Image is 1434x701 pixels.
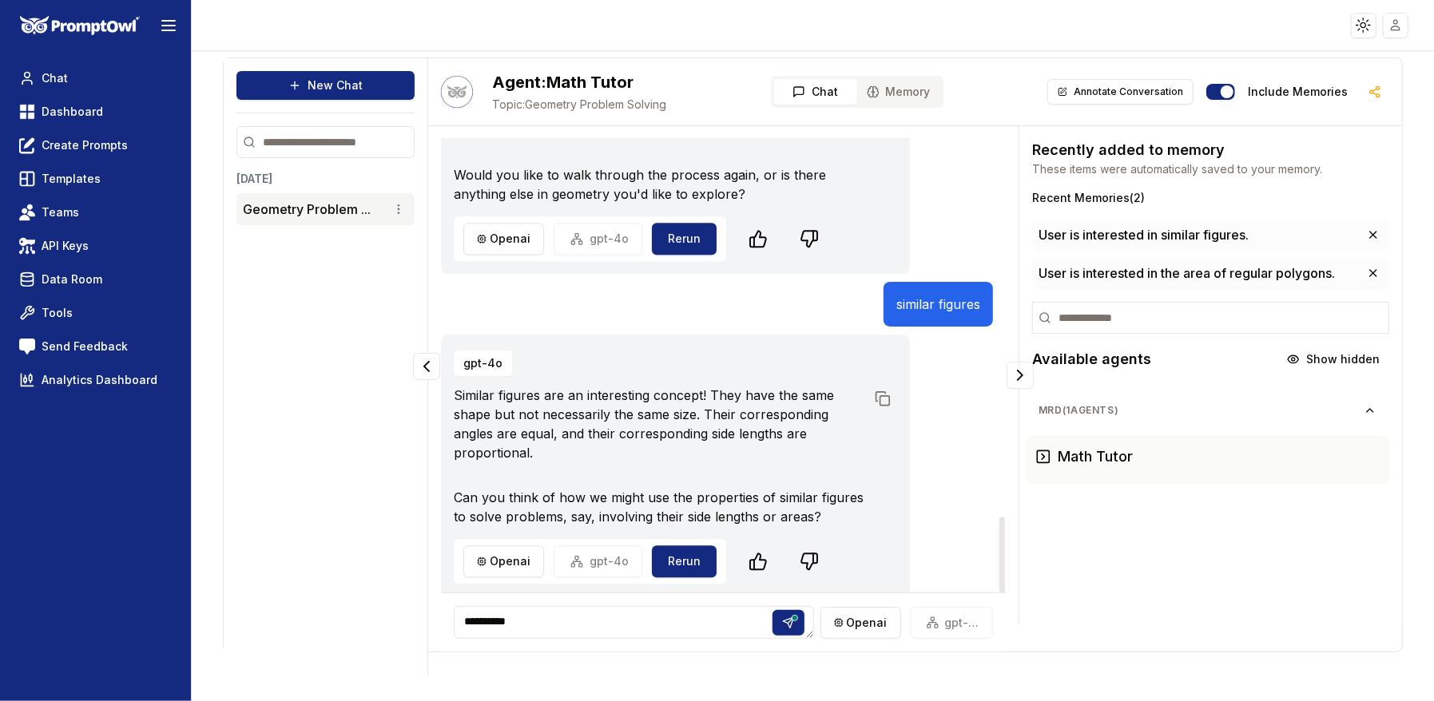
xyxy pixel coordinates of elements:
p: Similar figures are an interesting concept! They have the same shape but not necessarily the same... [454,386,866,462]
span: Data Room [42,271,102,287]
a: API Keys [13,232,178,260]
a: Tools [13,299,178,327]
button: Show hidden [1277,347,1389,372]
a: Analytics Dashboard [13,366,178,394]
button: Geometry Problem ... [243,200,371,219]
h3: [DATE] [236,171,415,187]
a: Create Prompts [13,131,178,160]
span: Tools [42,305,73,321]
button: openai [820,607,901,639]
h2: Math Tutor [492,71,666,93]
span: User is interested in the area of regular polygons. [1039,263,1335,283]
button: Annotate Conversation [1047,79,1194,105]
h2: Available agents [1032,348,1151,370]
span: API Keys [42,238,89,254]
button: Rerun [652,545,717,577]
textarea: To enrich screen reader interactions, please activate Accessibility in Grammarly extension settings [454,606,814,639]
span: openai [490,553,530,569]
img: feedback [19,339,35,354]
a: Dashboard [13,97,178,126]
span: Create Prompts [42,137,128,153]
h3: Recent Memories ( 2 ) [1032,190,1389,206]
span: Send Feedback [42,339,128,354]
button: openai [463,545,544,577]
span: Analytics Dashboard [42,372,157,388]
p: Would you like to walk through the process again, or is there anything else in geometry you'd lik... [454,165,866,204]
h2: Recently added to memory [1032,139,1389,161]
img: Bot [441,76,473,108]
button: openai [463,223,544,255]
a: Send Feedback [13,332,178,361]
span: Memory [886,84,931,100]
span: Dashboard [42,104,103,120]
button: New Chat [236,71,415,100]
button: Conversation options [389,200,408,219]
span: Templates [42,171,101,187]
button: Talk with Hootie [441,76,473,108]
label: Include memories in the messages below [1248,86,1348,97]
button: Collapse panel [1007,362,1034,389]
span: MrD ( 1 agents) [1039,404,1364,417]
span: Chat [42,70,68,86]
p: similar figures [896,295,980,314]
span: User is interested in similar figures. [1039,225,1249,244]
p: These items were automatically saved to your memory. [1032,161,1389,177]
img: PromptOwl [20,16,140,36]
p: Can you think of how we might use the properties of similar figures to solve problems, say, invol... [454,488,866,526]
a: Templates [13,164,178,193]
button: Rerun [652,223,717,255]
span: Geometry Problem Solving [492,97,666,113]
a: Data Room [13,265,178,294]
a: Teams [13,198,178,227]
span: openai [847,615,888,631]
a: Chat [13,64,178,93]
span: openai [490,231,530,247]
button: Collapse panel [413,353,440,380]
button: MrD(1agents) [1026,398,1389,423]
span: Show hidden [1306,351,1380,367]
img: placeholder-user.jpg [1384,14,1408,37]
h3: Math Tutor [1058,446,1133,468]
button: Include memories in the messages below [1206,84,1235,100]
button: gpt-4o [454,350,512,376]
span: Chat [812,84,838,100]
span: Teams [42,204,79,220]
